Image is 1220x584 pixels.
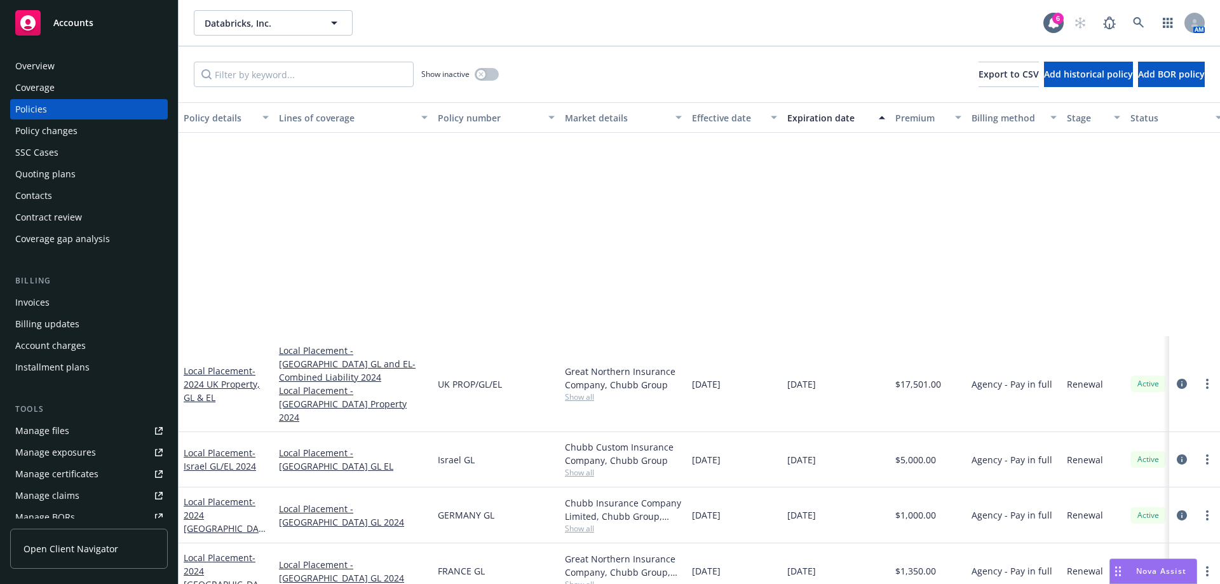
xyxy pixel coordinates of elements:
span: Agency - Pay in full [972,508,1052,522]
a: Local Placement - [GEOGRAPHIC_DATA] GL and EL-Combined Liability 2024 [279,344,428,384]
a: Contract review [10,207,168,227]
span: [DATE] [787,564,816,578]
div: 6 [1052,13,1064,24]
a: Manage claims [10,486,168,506]
button: Market details [560,102,687,133]
a: circleInformation [1174,452,1189,467]
a: Local Placement [184,447,256,472]
span: Active [1135,378,1161,390]
div: Chubb Insurance Company Limited, Chubb Group, Chubb Group (International) [565,496,682,523]
button: Lines of coverage [274,102,433,133]
span: Export to CSV [979,68,1039,80]
div: Effective date [692,111,763,125]
div: Manage claims [15,486,79,506]
div: Contacts [15,186,52,206]
div: Premium [895,111,947,125]
a: Manage BORs [10,507,168,527]
button: Billing method [966,102,1062,133]
span: [DATE] [787,453,816,466]
button: Expiration date [782,102,890,133]
span: Agency - Pay in full [972,453,1052,466]
div: Billing method [972,111,1043,125]
a: Manage certificates [10,464,168,484]
a: Installment plans [10,357,168,377]
span: Israel GL [438,453,475,466]
div: Policy details [184,111,255,125]
div: Billing [10,275,168,287]
a: Local Placement [184,365,260,404]
div: Contract review [15,207,82,227]
span: [DATE] [692,377,721,391]
span: Databricks, Inc. [205,17,315,30]
a: Policy changes [10,121,168,141]
button: Add BOR policy [1138,62,1205,87]
button: Add historical policy [1044,62,1133,87]
div: Billing updates [15,314,79,334]
span: $1,350.00 [895,564,936,578]
span: Add BOR policy [1138,68,1205,80]
span: Show all [565,391,682,402]
a: Manage exposures [10,442,168,463]
div: Great Northern Insurance Company, Chubb Group, Chubb Group (International) [565,552,682,579]
a: more [1200,452,1215,467]
span: Agency - Pay in full [972,564,1052,578]
span: Active [1135,454,1161,465]
button: Databricks, Inc. [194,10,353,36]
a: Overview [10,56,168,76]
a: Local Placement - [GEOGRAPHIC_DATA] GL 2024 [279,502,428,529]
a: Coverage gap analysis [10,229,168,249]
span: Nova Assist [1136,566,1186,576]
span: - 2024 UK Property, GL & EL [184,365,260,404]
a: Contacts [10,186,168,206]
span: [DATE] [692,508,721,522]
a: Local Placement [184,496,264,548]
div: Coverage gap analysis [15,229,110,249]
span: GERMANY GL [438,508,494,522]
span: Open Client Navigator [24,542,118,555]
div: Market details [565,111,668,125]
div: Overview [15,56,55,76]
span: Renewal [1067,377,1103,391]
div: Expiration date [787,111,871,125]
span: Show inactive [421,69,470,79]
button: Effective date [687,102,782,133]
span: FRANCE GL [438,564,485,578]
span: Renewal [1067,564,1103,578]
span: Renewal [1067,453,1103,466]
span: [DATE] [787,377,816,391]
a: Policies [10,99,168,119]
div: Great Northern Insurance Company, Chubb Group [565,365,682,391]
span: $1,000.00 [895,508,936,522]
span: UK PROP/GL/EL [438,377,502,391]
div: Manage certificates [15,464,98,484]
div: Installment plans [15,357,90,377]
span: Renewal [1067,508,1103,522]
div: Account charges [15,336,86,356]
div: Manage exposures [15,442,96,463]
div: Coverage [15,78,55,98]
div: Policy number [438,111,541,125]
a: Quoting plans [10,164,168,184]
a: circleInformation [1174,376,1189,391]
span: [DATE] [692,453,721,466]
button: Policy number [433,102,560,133]
div: Tools [10,403,168,416]
a: circleInformation [1174,508,1189,523]
span: Agency - Pay in full [972,377,1052,391]
div: Stage [1067,111,1106,125]
span: Active [1135,510,1161,521]
a: Switch app [1155,10,1181,36]
input: Filter by keyword... [194,62,414,87]
button: Stage [1062,102,1125,133]
a: Search [1126,10,1151,36]
div: Policy changes [15,121,78,141]
button: Policy details [179,102,274,133]
a: Invoices [10,292,168,313]
div: Quoting plans [15,164,76,184]
div: Drag to move [1110,559,1126,583]
a: Accounts [10,5,168,41]
a: Start snowing [1067,10,1093,36]
a: Local Placement - [GEOGRAPHIC_DATA] Property 2024 [279,384,428,424]
span: Show all [565,523,682,534]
